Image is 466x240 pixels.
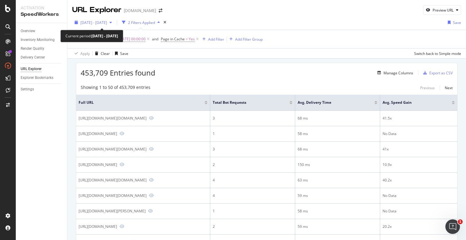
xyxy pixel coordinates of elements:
div: 58 ms [298,208,377,214]
div: Export as CSV [429,70,453,76]
div: 1 [213,131,292,137]
button: Manage Columns [375,69,413,76]
span: Full URL [79,100,195,105]
a: Preview https://athleta.gap.com/f8IzCd2WgqNrOuguLquTJIwEM6I/JJOu/ [120,224,124,228]
div: 41.5x [383,116,455,121]
div: 150 ms [298,162,377,167]
div: Add Filter Group [235,37,263,42]
div: [URL][DOMAIN_NAME][DOMAIN_NAME] [79,116,147,121]
button: Add Filter [200,35,224,43]
div: [URL][DOMAIN_NAME][DOMAIN_NAME] [79,147,147,152]
div: 59 ms [298,224,377,229]
div: [DOMAIN_NAME] [124,8,156,14]
a: Preview https://www.gap.com/browse/&pr_merchant_id=1443032450&pr_merchant_group_id=524780421&pr_p... [120,162,124,167]
a: Preview https://www.gap.com/browse/product.do?pid=6363150121111 [149,147,154,151]
div: URL Explorer [21,66,42,72]
div: Overview [21,28,35,34]
div: 3 [213,147,292,152]
div: 68 ms [298,147,377,152]
a: Inventory Monitoring [21,37,63,43]
div: Activation [21,5,62,11]
a: Preview https://www.gap.com/publicaciones/el-bono-covid-emitido-por-las-agencias-de-viajes-en-fav... [148,209,153,213]
div: Preview URL [433,8,454,13]
div: Manage Columns [383,70,413,76]
div: Settings [21,86,34,93]
div: No Data [383,131,455,137]
div: 20.2x [383,224,455,229]
div: Inventory Monitoring [21,37,55,43]
div: 3 [213,116,292,121]
span: Page in Cache [161,36,185,42]
div: No Data [383,193,455,198]
div: Next [445,85,453,90]
span: 453,709 Entries found [81,68,155,78]
div: 2 [213,224,292,229]
a: Explorer Bookmarks [21,75,63,81]
div: 2 [213,162,292,167]
button: Export as CSV [421,68,453,78]
b: [DATE] - [DATE] [91,33,118,39]
button: Save [113,49,128,58]
div: [URL][DOMAIN_NAME][DOMAIN_NAME] [79,193,147,198]
span: Avg. Delivery Time [298,100,365,105]
div: Apply [80,51,90,56]
div: 63 ms [298,177,377,183]
div: Render Quality [21,46,44,52]
button: Clear [93,49,110,58]
div: Previous [420,85,435,90]
div: Explorer Bookmarks [21,75,53,81]
div: 41x [383,147,455,152]
button: Switch back to Simple mode [412,49,461,58]
div: Switch back to Simple mode [414,51,461,56]
div: 59 ms [298,193,377,198]
span: [DATE] - [DATE] [80,20,107,25]
span: Yes [189,35,195,43]
button: Next [445,84,453,92]
button: Save [445,18,461,27]
div: 10.9x [383,162,455,167]
a: Delivery Center [21,54,63,61]
div: Delivery Center [21,54,45,61]
div: Add Filter [208,37,224,42]
a: Settings [21,86,63,93]
div: Showing 1 to 50 of 453,709 entries [81,84,150,92]
div: [URL][DOMAIN_NAME][DOMAIN_NAME] [79,177,147,183]
div: Clear [101,51,110,56]
div: times [162,19,167,25]
a: Preview https://www.gap.com/browse/&pr_merchant_id=1443032450&pr_merchant_group_id=524780421&pr_p... [120,131,124,136]
div: URL Explorer [72,5,121,15]
span: Avg. Speed Gain [383,100,443,105]
button: Preview URL [423,5,461,15]
div: 4 [213,193,292,198]
div: No Data [383,208,455,214]
a: Overview [21,28,63,34]
div: 2 Filters Applied [128,20,155,25]
a: Render Quality [21,46,63,52]
div: 40.2x [383,177,455,183]
span: Total Bot Requests [213,100,280,105]
button: Previous [420,84,435,92]
span: [DATE] 00:00:00 [118,35,146,43]
div: arrow-right-arrow-left [159,8,162,13]
a: Preview https://www.gap.com/browse/category.do?cid=72336 [149,178,154,182]
button: 2 Filters Applied [120,18,162,27]
span: 1 [458,219,463,224]
a: Preview https://www.gap.com/browse/product.do?pid=5226311320612 [149,193,154,198]
div: 4 [213,177,292,183]
div: 58 ms [298,131,377,137]
button: Apply [72,49,90,58]
div: Save [453,20,461,25]
a: URL Explorer [21,66,63,72]
button: Add Filter Group [227,35,263,43]
div: SpeedWorkers [21,11,62,18]
div: Current period: [66,32,118,39]
div: 68 ms [298,116,377,121]
span: = [186,36,188,42]
div: and [152,36,158,42]
div: [URL][DOMAIN_NAME] [79,162,117,167]
div: Save [120,51,128,56]
a: Preview https://www.gap.com/browse/product.do?pid=8157160022803 [149,116,154,120]
div: [URL][DOMAIN_NAME] [79,224,117,229]
button: [DATE] - [DATE] [72,18,114,27]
